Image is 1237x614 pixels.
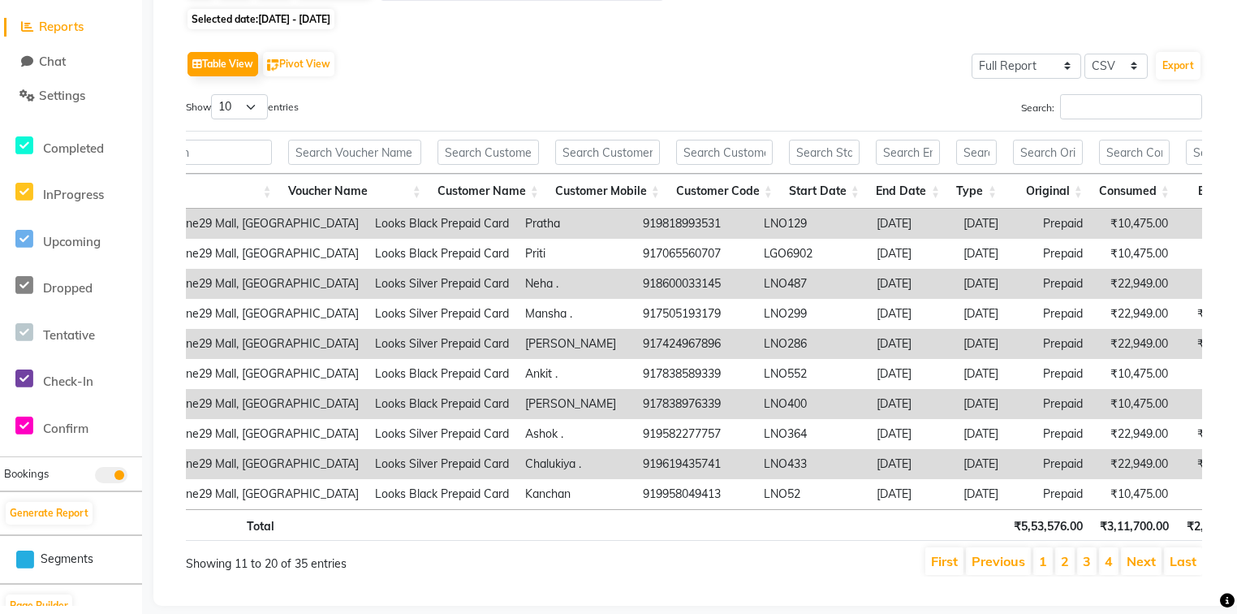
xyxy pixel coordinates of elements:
a: 1 [1039,553,1047,569]
td: ₹10,475.00 [1091,389,1176,419]
td: [DATE] [868,449,955,479]
td: 917838976339 [635,389,756,419]
td: Prepaid [1035,389,1091,419]
td: Prepaid [1035,359,1091,389]
td: Pratha [517,209,635,239]
td: LNO487 [756,269,868,299]
td: [DATE] [868,419,955,449]
td: Looks Black Prepaid Card [367,239,517,269]
td: LGO6902 [756,239,868,269]
td: Looks Black Prepaid Card [367,209,517,239]
span: Bookings [4,467,49,480]
td: 919582277757 [635,419,756,449]
td: Looks Black Prepaid Card [367,479,517,509]
td: ₹22,949.00 [1091,329,1176,359]
td: [DATE] [955,419,1035,449]
input: Search Customer Mobile [555,140,660,165]
td: Ankit . [517,359,635,389]
button: Export [1156,52,1200,80]
input: Search Type [956,140,997,165]
div: Showing 11 to 20 of 35 entries [186,546,595,573]
span: Segments [41,551,93,568]
td: [PERSON_NAME] [517,389,635,419]
a: First [931,553,958,569]
input: Search Customer Name [437,140,539,165]
td: Prepaid [1035,449,1091,479]
input: Search Voucher Name [288,140,421,165]
a: 2 [1061,553,1069,569]
td: Looks Gulshan One29 Mall, [GEOGRAPHIC_DATA] [89,239,367,269]
td: Prepaid [1035,269,1091,299]
span: Tentative [43,327,95,343]
td: [DATE] [955,359,1035,389]
td: [DATE] [868,479,955,509]
button: Generate Report [6,502,93,525]
td: Looks Gulshan One29 Mall, [GEOGRAPHIC_DATA] [89,419,367,449]
input: Search Start Date [789,140,860,165]
td: Neha . [517,269,635,299]
td: [DATE] [955,329,1035,359]
td: Priti [517,239,635,269]
td: Looks Black Prepaid Card [367,359,517,389]
td: LNO364 [756,419,868,449]
span: InProgress [43,187,104,202]
button: Table View [187,52,258,76]
input: Search: [1060,94,1202,119]
th: Voucher Name: activate to sort column ascending [280,174,429,209]
input: Search End Date [876,140,940,165]
td: LNO299 [756,299,868,329]
td: 919958049413 [635,479,756,509]
td: Looks Gulshan One29 Mall, [GEOGRAPHIC_DATA] [89,479,367,509]
th: Customer Code: activate to sort column ascending [668,174,781,209]
td: Looks Gulshan One29 Mall, [GEOGRAPHIC_DATA] [89,209,367,239]
th: Type: activate to sort column ascending [948,174,1005,209]
td: Kanchan [517,479,635,509]
td: Prepaid [1035,419,1091,449]
td: [DATE] [955,299,1035,329]
select: Showentries [211,94,268,119]
span: Settings [39,88,85,103]
a: 4 [1105,553,1113,569]
td: Looks Gulshan One29 Mall, [GEOGRAPHIC_DATA] [89,359,367,389]
td: LNO433 [756,449,868,479]
a: Next [1127,553,1156,569]
td: Chalukiya . [517,449,635,479]
input: Search Consumed [1099,140,1170,165]
td: Prepaid [1035,209,1091,239]
th: Customer Mobile: activate to sort column ascending [547,174,668,209]
td: 919818993531 [635,209,756,239]
td: ₹22,949.00 [1091,299,1176,329]
td: [DATE] [868,329,955,359]
td: Looks Gulshan One29 Mall, [GEOGRAPHIC_DATA] [89,299,367,329]
a: Chat [4,53,138,71]
a: Last [1170,553,1196,569]
span: Dropped [43,280,93,296]
td: ₹10,475.00 [1091,209,1176,239]
td: LNO129 [756,209,868,239]
td: Looks Gulshan One29 Mall, [GEOGRAPHIC_DATA] [89,389,367,419]
td: [DATE] [955,239,1035,269]
td: [DATE] [868,299,955,329]
label: Show entries [186,94,299,119]
td: ₹22,949.00 [1091,449,1176,479]
a: 3 [1083,553,1091,569]
td: Ashok . [517,419,635,449]
td: Looks Gulshan One29 Mall, [GEOGRAPHIC_DATA] [89,329,367,359]
td: 917424967896 [635,329,756,359]
span: Reports [39,19,84,34]
td: LNO400 [756,389,868,419]
td: Looks Silver Prepaid Card [367,269,517,299]
td: LNO552 [756,359,868,389]
td: Prepaid [1035,479,1091,509]
span: Completed [43,141,104,156]
button: Pivot View [263,52,334,76]
td: [DATE] [955,449,1035,479]
td: 919619435741 [635,449,756,479]
a: Reports [4,18,138,37]
td: Looks Silver Prepaid Card [367,419,517,449]
span: Upcoming [43,234,101,249]
td: [DATE] [868,209,955,239]
img: pivot.png [267,59,279,71]
td: [DATE] [955,209,1035,239]
span: Check-In [43,374,93,389]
